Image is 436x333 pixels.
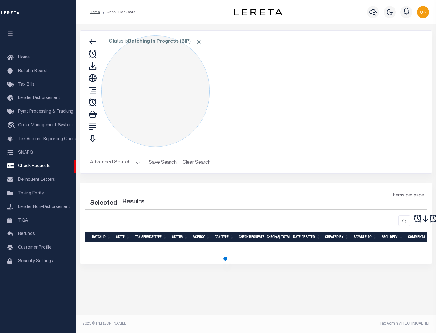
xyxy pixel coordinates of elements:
[213,232,236,242] th: Tax Type
[18,123,73,127] span: Order Management System
[291,232,323,242] th: Date Created
[18,110,73,114] span: Pymt Processing & Tracking
[90,10,100,14] a: Home
[90,232,114,242] th: Batch Id
[406,232,433,242] th: Comments
[18,191,44,196] span: Taxing Entity
[417,6,429,18] img: svg+xml;base64,PHN2ZyB4bWxucz0iaHR0cDovL3d3dy53My5vcmcvMjAwMC9zdmciIHBvaW50ZXItZXZlbnRzPSJub25lIi...
[323,232,351,242] th: Created By
[18,232,35,236] span: Refunds
[236,232,264,242] th: Check Requests
[170,232,190,242] th: Status
[122,197,144,207] label: Results
[393,193,424,199] span: Items per page
[18,69,47,73] span: Bulletin Board
[100,9,135,15] li: Check Requests
[90,157,140,169] button: Advanced Search
[18,164,51,168] span: Check Requests
[145,157,180,169] button: Save Search
[18,96,60,100] span: Lender Disbursement
[114,232,133,242] th: State
[351,232,379,242] th: Payable To
[260,321,429,326] div: Tax Admin v.[TECHNICAL_ID]
[18,218,28,223] span: TIQA
[18,205,70,209] span: Lender Non-Disbursement
[133,232,170,242] th: Tax Service Type
[190,232,213,242] th: Agency
[18,178,55,182] span: Delinquent Letters
[18,55,30,60] span: Home
[128,39,202,44] b: Batching In Progress (BIP)
[234,9,282,15] img: logo-dark.svg
[180,157,213,169] button: Clear Search
[101,35,210,147] div: Click to Edit
[18,246,51,250] span: Customer Profile
[7,122,17,130] i: travel_explore
[78,321,256,326] div: 2025 © [PERSON_NAME].
[264,232,291,242] th: Check(s) Total
[18,83,35,87] span: Tax Bills
[90,199,117,208] div: Selected
[18,137,77,141] span: Tax Amount Reporting Queue
[196,39,202,45] span: Click to Remove
[379,232,406,242] th: Spcl Delv.
[18,259,53,263] span: Security Settings
[18,150,33,155] span: SNAPQ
